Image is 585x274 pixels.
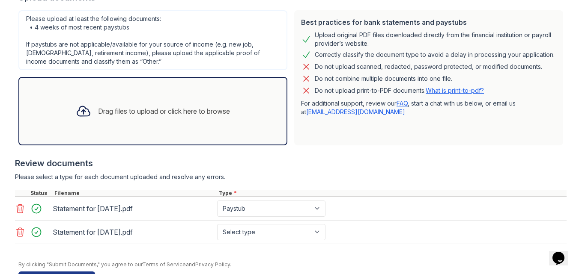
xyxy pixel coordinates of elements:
div: Statement for [DATE].pdf [53,225,214,239]
div: Best practices for bank statements and paystubs [301,17,556,27]
a: Terms of Service [142,261,186,268]
a: [EMAIL_ADDRESS][DOMAIN_NAME] [306,108,405,115]
div: Please upload at least the following documents: • 4 weeks of most recent paystubs If paystubs are... [18,10,287,70]
div: By clicking "Submit Documents," you agree to our and [18,261,567,268]
div: Do not upload scanned, redacted, password protected, or modified documents. [315,62,542,72]
div: Review documents [15,157,567,169]
iframe: chat widget [549,240,576,265]
div: Filename [53,190,217,197]
div: Correctly classify the document type to avoid a delay in processing your application. [315,50,555,60]
p: For additional support, review our , start a chat with us below, or email us at [301,99,556,116]
a: What is print-to-pdf? [426,87,484,94]
div: Do not combine multiple documents into one file. [315,74,452,84]
div: Drag files to upload or click here to browse [98,106,230,116]
p: Do not upload print-to-PDF documents. [315,86,484,95]
div: Type [217,190,567,197]
div: Status [29,190,53,197]
div: Upload original PDF files downloaded directly from the financial institution or payroll provider’... [315,31,556,48]
div: Please select a type for each document uploaded and resolve any errors. [15,173,567,181]
div: Statement for [DATE].pdf [53,202,214,215]
a: FAQ [397,100,408,107]
a: Privacy Policy. [195,261,231,268]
